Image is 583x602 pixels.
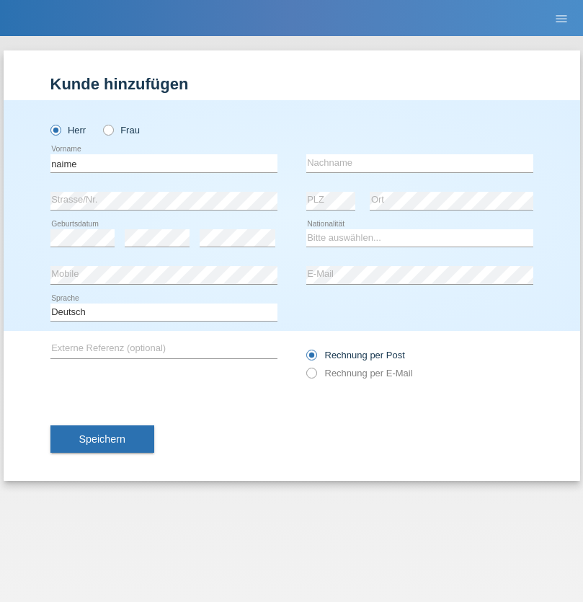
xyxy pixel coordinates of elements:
[79,433,125,445] span: Speichern
[50,125,86,136] label: Herr
[50,425,154,453] button: Speichern
[103,125,140,136] label: Frau
[306,350,405,360] label: Rechnung per Post
[103,125,112,134] input: Frau
[547,14,576,22] a: menu
[306,368,316,386] input: Rechnung per E-Mail
[50,125,60,134] input: Herr
[50,75,533,93] h1: Kunde hinzufügen
[306,368,413,379] label: Rechnung per E-Mail
[554,12,569,26] i: menu
[306,350,316,368] input: Rechnung per Post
